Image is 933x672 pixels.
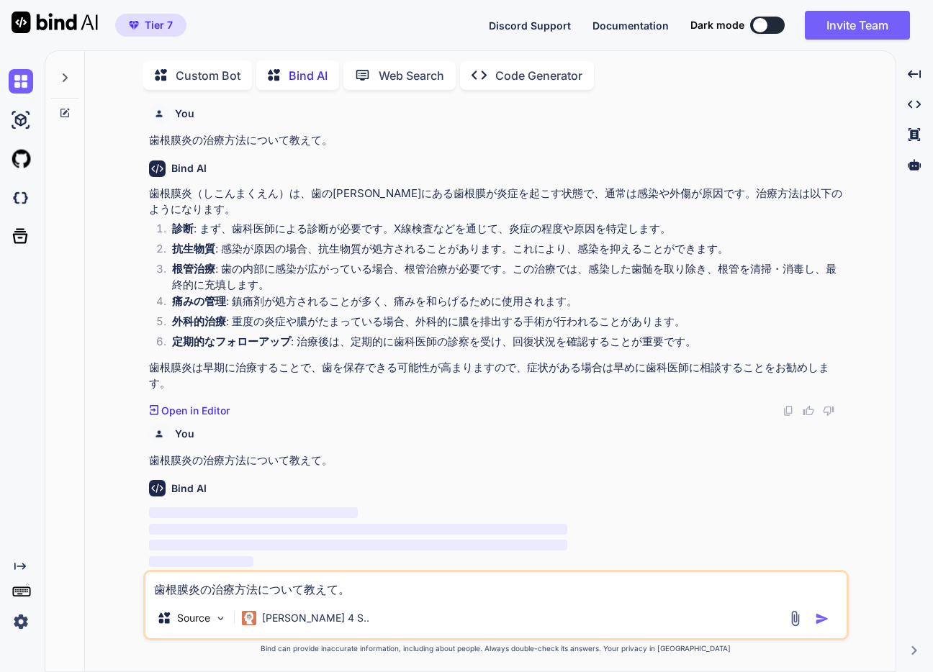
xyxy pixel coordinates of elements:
h6: Bind AI [171,481,207,496]
span: ‌ [149,556,253,567]
strong: 外科的治療 [172,314,226,328]
p: Custom Bot [176,67,240,84]
span: Tier 7 [145,18,173,32]
p: [PERSON_NAME] 4 S.. [262,611,369,625]
strong: 抗生物質 [172,242,215,255]
img: darkCloudIdeIcon [9,186,33,210]
strong: 痛みの管理 [172,294,226,308]
span: Documentation [592,19,669,32]
p: Source [177,611,210,625]
img: premium [129,21,139,29]
p: 歯根膜炎の治療方法について教えて。 [149,132,846,149]
p: 歯根膜炎（しこんまくえん）は、歯の[PERSON_NAME]にある歯根膜が炎症を起こす状態で、通常は感染や外傷が原因です。治療方法は以下のようになります。 [149,186,846,218]
img: attachment [787,610,803,627]
img: chat [9,69,33,94]
img: Claude 4 Sonnet [242,611,256,625]
strong: 診断 [172,222,194,235]
p: : 重度の炎症や膿がたまっている場合、外科的に膿を排出する手術が行われることがあります。 [172,314,846,330]
img: settings [9,609,33,634]
button: Documentation [592,18,669,33]
img: like [803,405,814,417]
p: 歯根膜炎の治療方法について教えて。 [149,453,846,469]
h6: Bind AI [171,161,207,176]
p: : 感染が原因の場合、抗生物質が処方されることがあります。これにより、感染を抑えることができます。 [172,241,846,258]
span: ‌ [149,507,358,518]
h6: You [175,427,194,441]
span: ‌ [149,540,567,550]
p: Web Search [379,67,444,84]
img: Pick Models [215,612,227,625]
img: Bind AI [12,12,98,33]
p: : 歯の内部に感染が広がっている場合、根管治療が必要です。この治療では、感染した歯髄を取り除き、根管を清掃・消毒し、最終的に充填します。 [172,261,846,294]
button: Discord Support [489,18,571,33]
img: copy [783,405,794,417]
h6: You [175,106,194,121]
span: ‌ [149,524,567,535]
p: : 鎮痛剤が処方されることが多く、痛みを和らげるために使用されます。 [172,294,846,310]
p: 歯根膜炎は早期に治療することで、歯を保存できる可能性が高まりますので、症状がある場合は早めに歯科医師に相談することをお勧めします。 [149,360,846,392]
span: Dark mode [690,18,744,32]
p: Bind AI [289,67,328,84]
p: Bind can provide inaccurate information, including about people. Always double-check its answers.... [143,643,849,654]
button: premiumTier 7 [115,14,186,37]
p: Code Generator [495,67,582,84]
button: Invite Team [805,11,910,40]
p: : まず、歯科医師による診断が必要です。X線検査などを通じて、炎症の程度や原因を特定します。 [172,221,846,237]
p: : 治療後は、定期的に歯科医師の診察を受け、回復状況を確認することが重要です。 [172,334,846,350]
img: icon [815,612,829,626]
p: Open in Editor [161,404,230,418]
strong: 根管治療 [172,262,215,276]
img: ai-studio [9,108,33,132]
strong: 定期的なフォローアップ [172,335,291,348]
img: dislike [823,405,834,417]
span: Discord Support [489,19,571,32]
img: githubLight [9,147,33,171]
